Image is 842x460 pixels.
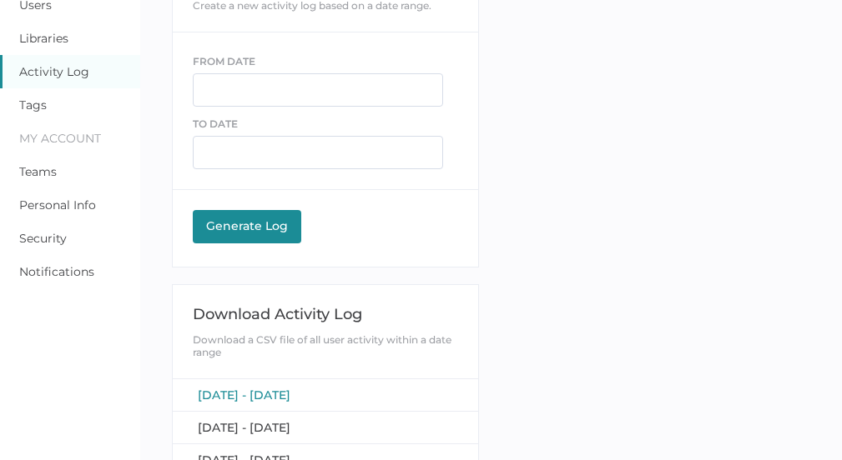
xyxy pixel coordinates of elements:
a: Activity Log [19,64,89,79]
span: [DATE] - [DATE] [198,387,290,402]
a: Security [19,231,67,246]
a: Teams [19,164,57,179]
a: Notifications [19,264,94,279]
a: Tags [19,97,47,112]
a: Personal Info [19,197,96,212]
a: Libraries [19,31,68,46]
div: Generate Log [201,218,293,233]
span: TO DATE [193,117,238,130]
span: [DATE] - [DATE] [198,420,290,435]
button: Generate Log [193,210,301,243]
div: Download a CSV file of all user activity within a date range [193,333,457,358]
div: Download Activity Log [193,305,457,323]
span: FROM DATE [193,55,255,67]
